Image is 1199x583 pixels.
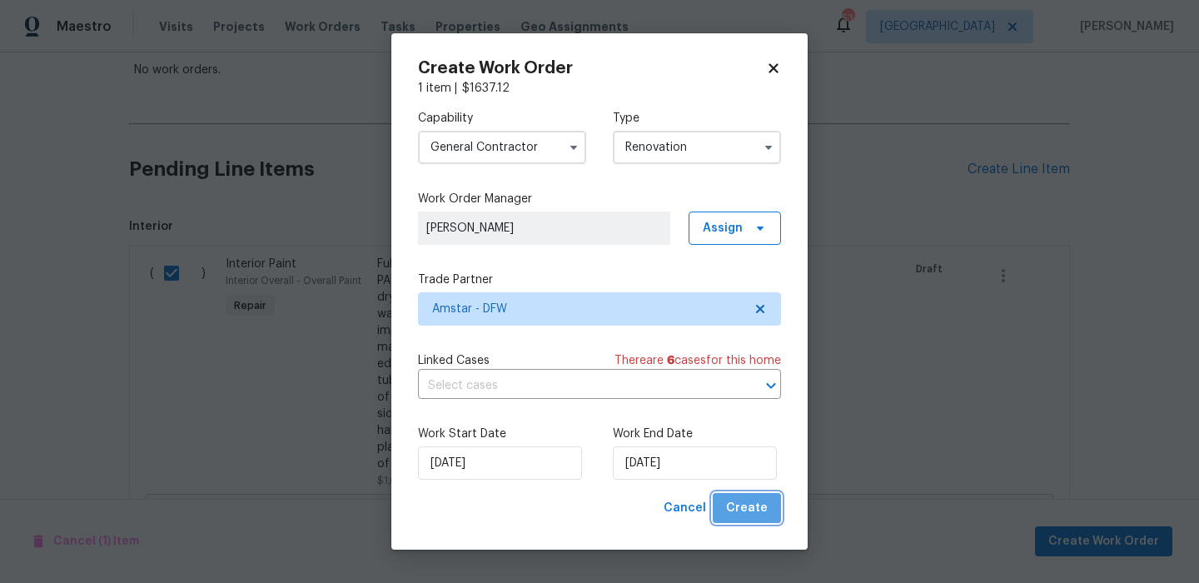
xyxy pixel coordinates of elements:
[418,80,781,97] div: 1 item |
[657,493,713,524] button: Cancel
[418,373,734,399] input: Select cases
[613,131,781,164] input: Select...
[613,110,781,127] label: Type
[613,446,777,480] input: M/D/YYYY
[759,374,783,397] button: Open
[418,131,586,164] input: Select...
[418,352,490,369] span: Linked Cases
[759,137,779,157] button: Show options
[432,301,743,317] span: Amstar - DFW
[667,355,674,366] span: 6
[418,426,586,442] label: Work Start Date
[462,82,510,94] span: $ 1637.12
[418,446,582,480] input: M/D/YYYY
[703,220,743,237] span: Assign
[418,110,586,127] label: Capability
[664,498,706,519] span: Cancel
[418,191,781,207] label: Work Order Manager
[613,426,781,442] label: Work End Date
[726,498,768,519] span: Create
[418,272,781,288] label: Trade Partner
[418,60,766,77] h2: Create Work Order
[564,137,584,157] button: Show options
[713,493,781,524] button: Create
[614,352,781,369] span: There are case s for this home
[426,220,662,237] span: [PERSON_NAME]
